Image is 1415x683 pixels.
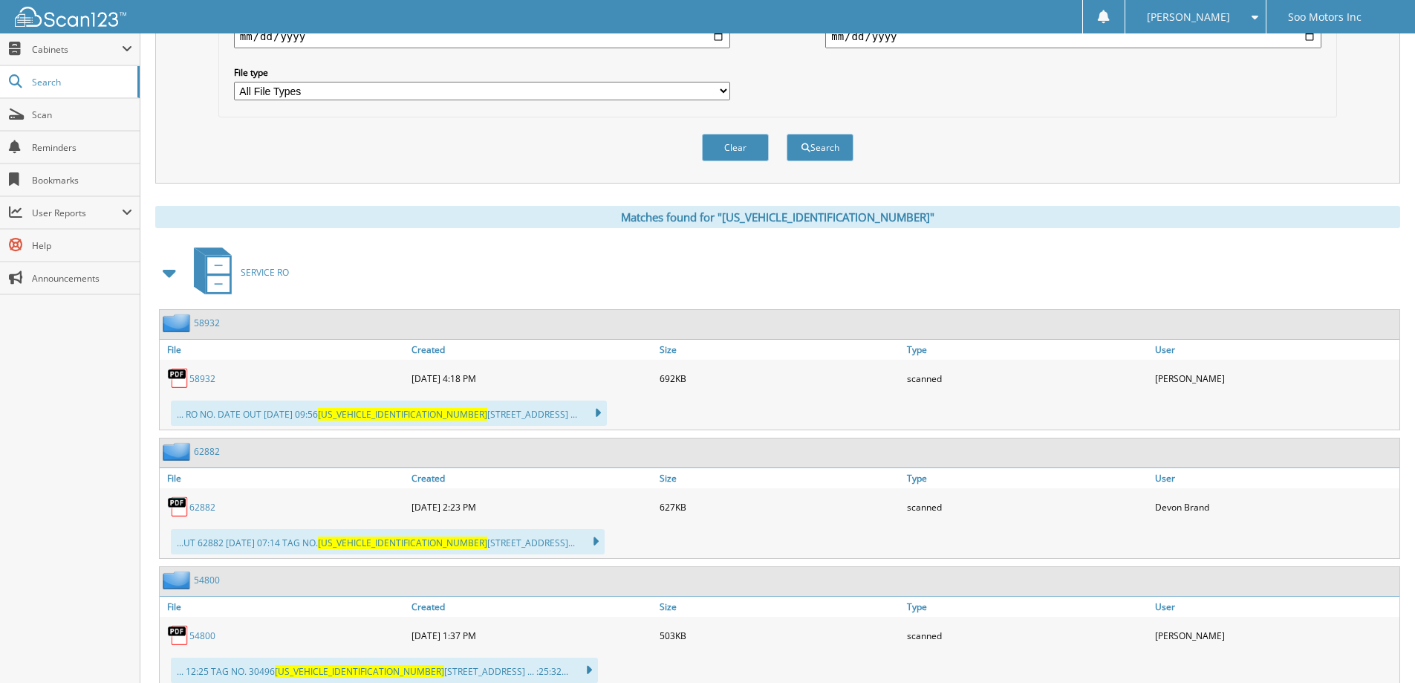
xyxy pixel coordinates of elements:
a: File [160,597,408,617]
div: [PERSON_NAME] [1151,621,1399,650]
img: PDF.png [167,367,189,389]
div: ... RO NO. DATE OUT [DATE] 09:56 [STREET_ADDRESS] ... [171,401,607,426]
a: 54800 [189,629,215,642]
div: [DATE] 2:23 PM [408,492,656,522]
a: Type [903,468,1151,488]
input: start [234,25,730,48]
button: Clear [702,134,769,161]
a: 62882 [194,445,220,458]
a: File [160,468,408,488]
span: SERVICE RO [241,266,289,279]
a: User [1151,597,1399,617]
a: Created [408,468,656,488]
a: Type [903,340,1151,360]
div: 627KB [656,492,904,522]
img: folder2.png [163,571,194,589]
span: [US_VEHICLE_IDENTIFICATION_NUMBER] [275,665,444,678]
span: Scan [32,109,132,121]
div: 503KB [656,621,904,650]
span: User Reports [32,207,122,219]
img: PDF.png [167,624,189,647]
a: 62882 [189,501,215,514]
a: Created [408,597,656,617]
a: Size [656,597,904,617]
span: Announcements [32,272,132,285]
a: Size [656,468,904,488]
span: [PERSON_NAME] [1147,13,1230,22]
a: 58932 [194,317,220,329]
div: [PERSON_NAME] [1151,363,1399,393]
div: ...UT 62882 [DATE] 07:14 TAG NO. [STREET_ADDRESS]... [171,529,605,554]
span: Search [32,76,130,88]
span: Cabinets [32,43,122,56]
button: Search [787,134,853,161]
div: [DATE] 1:37 PM [408,621,656,650]
span: Reminders [32,141,132,154]
span: Soo Motors Inc [1288,13,1362,22]
a: User [1151,340,1399,360]
img: PDF.png [167,496,189,518]
img: scan123-logo-white.svg [15,7,126,27]
div: 692KB [656,363,904,393]
a: 58932 [189,372,215,385]
div: Matches found for "[US_VEHICLE_IDENTIFICATION_NUMBER]" [155,206,1400,228]
div: scanned [903,363,1151,393]
label: File type [234,66,730,79]
img: folder2.png [163,314,194,332]
span: [US_VEHICLE_IDENTIFICATION_NUMBER] [318,537,487,549]
a: User [1151,468,1399,488]
a: 54800 [194,574,220,586]
div: scanned [903,621,1151,650]
span: [US_VEHICLE_IDENTIFICATION_NUMBER] [318,408,487,421]
span: Help [32,239,132,252]
a: Size [656,340,904,360]
input: end [825,25,1321,48]
a: Created [408,340,656,360]
iframe: Chat Widget [1341,612,1415,683]
div: ... 12:25 TAG NO. 30496 [STREET_ADDRESS] ... :25:32... [171,658,598,683]
div: scanned [903,492,1151,522]
a: Type [903,597,1151,617]
a: SERVICE RO [185,243,289,302]
span: Bookmarks [32,174,132,187]
a: File [160,340,408,360]
div: [DATE] 4:18 PM [408,363,656,393]
img: folder2.png [163,442,194,461]
div: Devon Brand [1151,492,1399,522]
